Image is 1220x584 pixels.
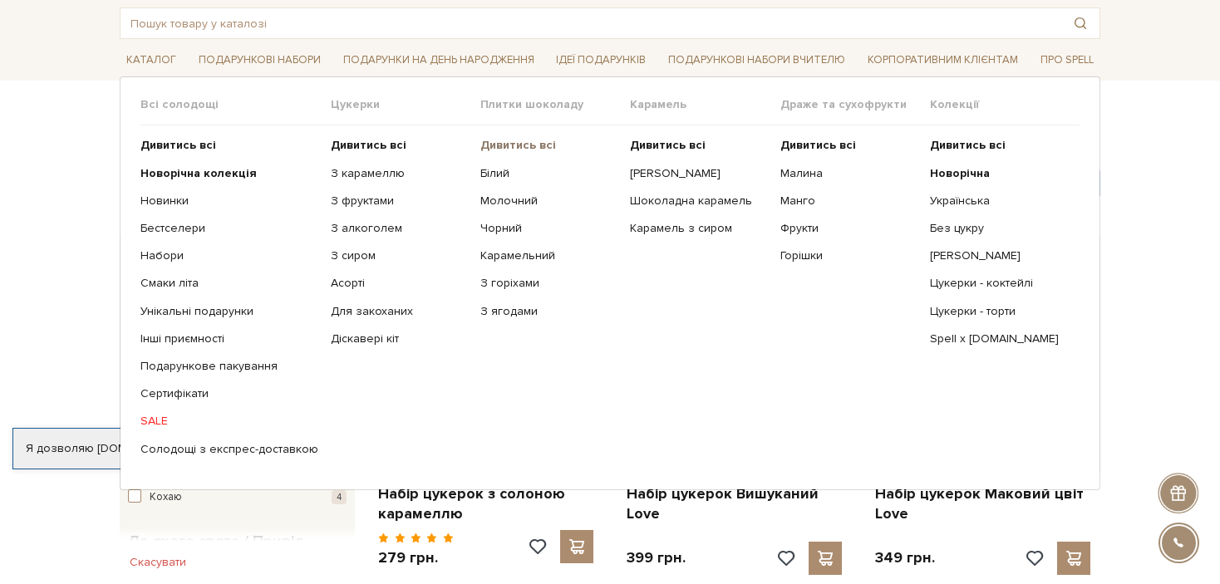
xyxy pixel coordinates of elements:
[780,166,917,181] a: Малина
[121,8,1061,38] input: Пошук товару у каталозі
[331,276,468,291] a: Асорті
[630,166,767,181] a: [PERSON_NAME]
[630,138,706,152] b: Дивитись всі
[930,166,1067,181] a: Новорічна
[331,221,468,236] a: З алкоголем
[930,97,1080,112] span: Колекції
[140,194,318,209] a: Новинки
[930,221,1067,236] a: Без цукру
[331,166,468,181] a: З карамеллю
[930,248,1067,263] a: [PERSON_NAME]
[140,166,257,180] b: Новорічна колекція
[875,484,1090,523] a: Набір цукерок Маковий цвіт Love
[480,221,617,236] a: Чорний
[875,548,935,567] p: 349 грн.
[13,441,464,456] div: Я дозволяю [DOMAIN_NAME] використовувати
[120,47,183,73] a: Каталог
[630,138,767,153] a: Дивитись всі
[780,248,917,263] a: Горішки
[930,138,1006,152] b: Дивитись всі
[331,304,468,319] a: Для закоханих
[780,194,917,209] a: Манго
[1034,47,1100,73] a: Про Spell
[930,331,1067,346] a: Spell x [DOMAIN_NAME]
[140,304,318,319] a: Унікальні подарунки
[780,221,917,236] a: Фрукти
[331,194,468,209] a: З фруктами
[120,549,196,576] button: Скасувати
[480,138,556,152] b: Дивитись всі
[930,138,1067,153] a: Дивитись всі
[331,97,480,112] span: Цукерки
[480,304,617,319] a: З ягодами
[128,530,304,552] span: До якого свята / Привід
[480,97,630,112] span: Плитки шоколаду
[331,331,468,346] a: Діскавері кіт
[480,248,617,263] a: Карамельний
[1061,8,1099,38] button: Пошук товару у каталозі
[861,47,1025,73] a: Корпоративним клієнтам
[140,97,331,112] span: Всі солодощі
[140,221,318,236] a: Бестселери
[378,484,593,523] a: Набір цукерок з солоною карамеллю
[480,194,617,209] a: Молочний
[930,194,1067,209] a: Українська
[480,276,617,291] a: З горіхами
[378,548,454,567] p: 279 грн.
[331,138,406,152] b: Дивитись всі
[480,166,617,181] a: Білий
[662,46,852,74] a: Подарункові набори Вчителю
[140,359,318,374] a: Подарункове пакування
[930,304,1067,319] a: Цукерки - торти
[930,166,990,180] b: Новорічна
[480,138,617,153] a: Дивитись всі
[128,489,347,506] button: Кохаю 4
[630,97,780,112] span: Карамель
[140,442,318,457] a: Солодощі з експрес-доставкою
[630,194,767,209] a: Шоколадна карамель
[630,221,767,236] a: Карамель з сиром
[627,484,842,523] a: Набір цукерок Вишуканий Love
[140,331,318,346] a: Інші приємності
[140,248,318,263] a: Набори
[332,490,347,504] span: 4
[140,166,318,181] a: Новорічна колекція
[627,548,686,567] p: 399 грн.
[930,276,1067,291] a: Цукерки - коктейлі
[549,47,652,73] a: Ідеї подарунків
[140,414,318,429] a: SALE
[192,47,327,73] a: Подарункові набори
[140,138,216,152] b: Дивитись всі
[780,138,856,152] b: Дивитись всі
[150,489,182,506] span: Кохаю
[780,97,930,112] span: Драже та сухофрукти
[780,138,917,153] a: Дивитись всі
[331,248,468,263] a: З сиром
[331,138,468,153] a: Дивитись всі
[337,47,541,73] a: Подарунки на День народження
[140,386,318,401] a: Сертифікати
[120,76,1100,490] div: Каталог
[140,276,318,291] a: Смаки літа
[140,138,318,153] a: Дивитись всі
